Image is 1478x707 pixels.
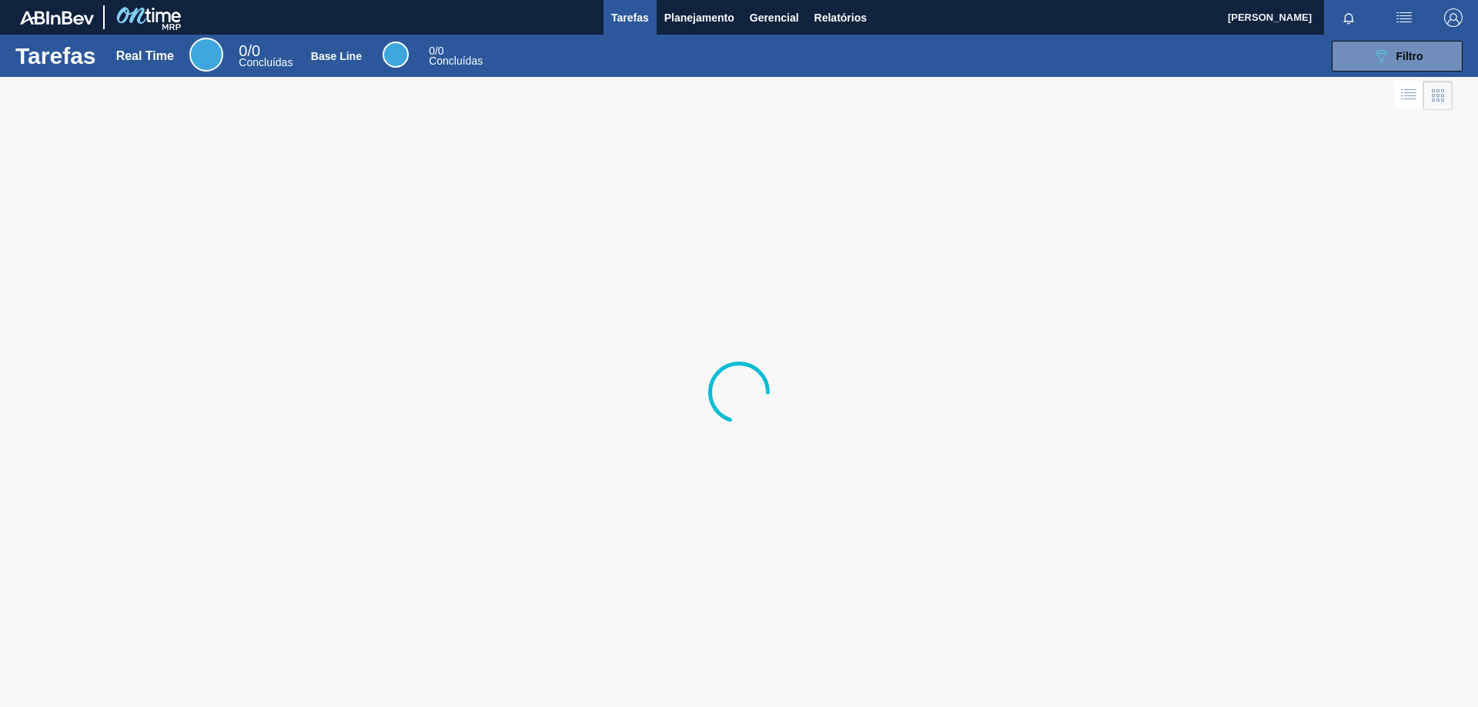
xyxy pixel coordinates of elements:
span: Filtro [1396,50,1423,62]
span: Concluídas [239,56,293,68]
div: Base Line [429,46,483,66]
img: Logout [1444,8,1463,27]
span: 0 [239,42,247,59]
span: Planejamento [664,8,734,27]
span: Concluídas [429,55,483,67]
div: Real Time [189,38,223,72]
h1: Tarefas [15,47,96,65]
button: Notificações [1324,7,1373,28]
span: / 0 [239,42,260,59]
span: Relatórios [814,8,867,27]
button: Filtro [1332,41,1463,72]
span: Tarefas [611,8,649,27]
span: / 0 [429,45,443,57]
span: Gerencial [750,8,799,27]
div: Base Line [383,42,409,68]
span: 0 [429,45,435,57]
div: Real Time [116,49,174,63]
img: userActions [1395,8,1413,27]
img: TNhmsLtSVTkK8tSr43FrP2fwEKptu5GPRR3wAAAABJRU5ErkJggg== [20,11,94,25]
div: Base Line [311,50,362,62]
div: Real Time [239,45,293,68]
